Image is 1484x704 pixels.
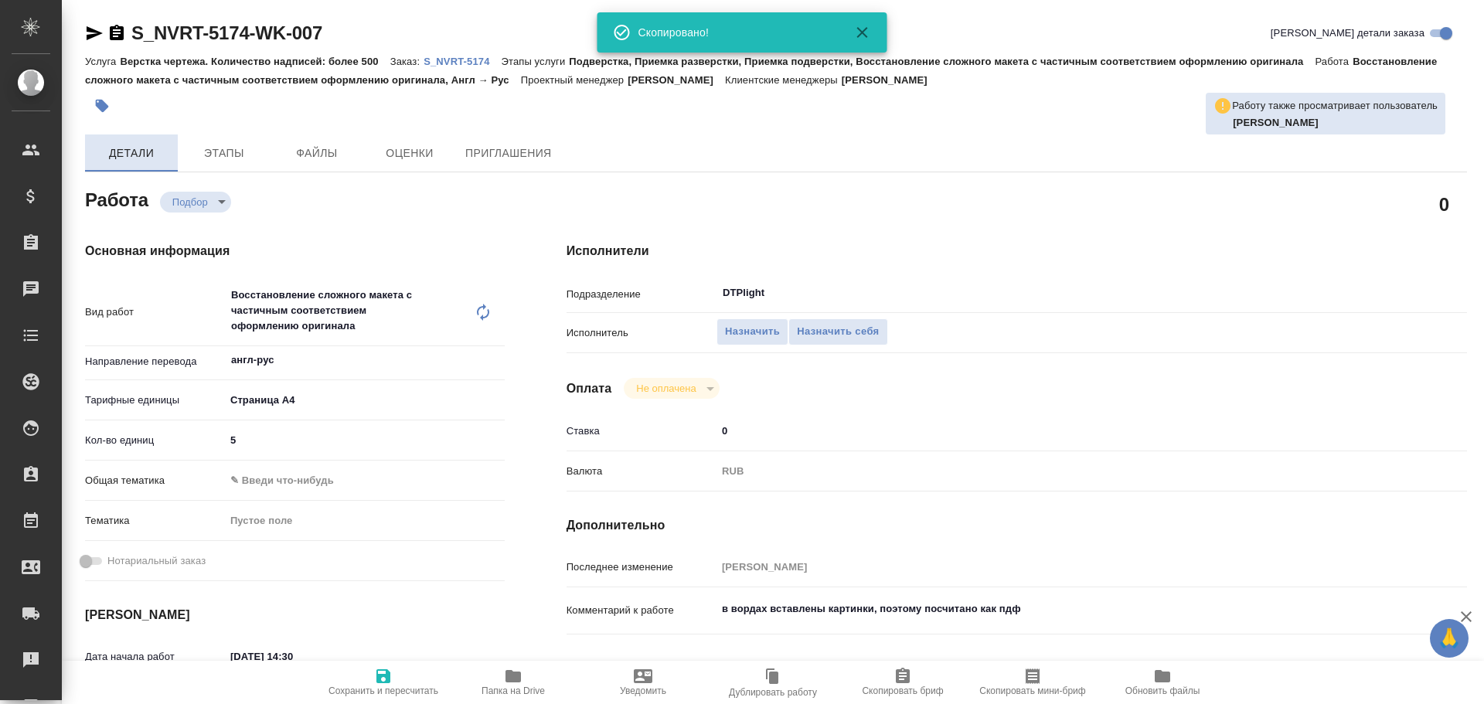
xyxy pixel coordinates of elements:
span: Назначить себя [797,323,879,341]
button: Закрыть [844,23,881,42]
button: 🙏 [1430,619,1469,658]
p: Валюта [567,464,716,479]
p: Общая тематика [85,473,225,488]
span: Дублировать работу [729,687,817,698]
input: ✎ Введи что-нибудь [225,429,505,451]
div: ✎ Введи что-нибудь [230,473,486,488]
button: Скопировать мини-бриф [968,661,1098,704]
p: Направление перевода [85,354,225,369]
span: [PERSON_NAME] детали заказа [1271,26,1424,41]
button: Дублировать работу [708,661,838,704]
div: Подбор [160,192,231,213]
p: Тарифные единицы [85,393,225,408]
p: Заказ: [390,56,424,67]
button: Папка на Drive [448,661,578,704]
span: Нотариальный заказ [107,553,206,569]
div: RUB [716,458,1392,485]
div: ✎ Введи что-нибудь [225,468,505,494]
h4: Оплата [567,379,612,398]
textarea: /Clients/Novartos_Pharma/Orders/S_NVRT-5174/DTP/S_NVRT-5174-WK-007 [716,655,1392,682]
p: Работа [1315,56,1353,67]
div: Скопировано! [638,25,832,40]
button: Назначить себя [788,318,887,345]
h4: Основная информация [85,242,505,260]
span: 🙏 [1436,622,1462,655]
button: Добавить тэг [85,89,119,123]
p: Подразделение [567,287,716,302]
button: Не оплачена [631,382,700,395]
p: [PERSON_NAME] [842,74,939,86]
span: Обновить файлы [1125,685,1200,696]
span: Скопировать мини-бриф [979,685,1085,696]
div: Подбор [624,378,719,399]
button: Скопировать ссылку для ЯМессенджера [85,24,104,43]
div: Страница А4 [225,387,505,413]
h2: Работа [85,185,148,213]
button: Назначить [716,318,788,345]
a: S_NVRT-5174 [424,54,501,67]
span: Скопировать бриф [862,685,943,696]
h4: Дополнительно [567,516,1467,535]
p: Исполнитель [567,325,716,341]
p: Комментарий к работе [567,603,716,618]
button: Уведомить [578,661,708,704]
p: Последнее изменение [567,559,716,575]
h4: Исполнители [567,242,1467,260]
span: Уведомить [620,685,666,696]
p: Вид работ [85,304,225,320]
p: Дата начала работ [85,649,225,665]
input: ✎ Введи что-нибудь [225,645,360,668]
p: Тематика [85,513,225,529]
p: Проектный менеджер [521,74,628,86]
input: ✎ Введи что-нибудь [716,420,1392,442]
textarea: в вордах вставлены картинки, поэтому посчитано как пдф [716,596,1392,622]
div: Пустое поле [225,508,505,534]
button: Обновить файлы [1098,661,1227,704]
button: Open [1384,291,1387,294]
p: Этапы услуги [502,56,570,67]
p: Клиентские менеджеры [725,74,842,86]
p: Ставка [567,423,716,439]
p: Верстка чертежа. Количество надписей: более 500 [120,56,390,67]
p: S_NVRT-5174 [424,56,501,67]
h4: [PERSON_NAME] [85,606,505,624]
a: S_NVRT-5174-WK-007 [131,22,322,43]
span: Файлы [280,144,354,163]
p: [PERSON_NAME] [628,74,725,86]
p: Работу также просматривает пользователь [1232,98,1438,114]
span: Назначить [725,323,780,341]
button: Скопировать ссылку [107,24,126,43]
button: Скопировать бриф [838,661,968,704]
span: Оценки [373,144,447,163]
span: Детали [94,144,168,163]
p: Риянова Анна [1233,115,1438,131]
button: Подбор [168,196,213,209]
p: Услуга [85,56,120,67]
h2: 0 [1439,191,1449,217]
span: Сохранить и пересчитать [328,685,438,696]
button: Сохранить и пересчитать [318,661,448,704]
span: Этапы [187,144,261,163]
input: Пустое поле [716,556,1392,578]
span: Папка на Drive [482,685,545,696]
b: [PERSON_NAME] [1233,117,1319,128]
p: Подверстка, Приемка разверстки, Приемка подверстки, Восстановление сложного макета с частичным со... [569,56,1315,67]
div: Пустое поле [230,513,486,529]
button: Open [496,359,499,362]
span: Приглашения [465,144,552,163]
p: Кол-во единиц [85,433,225,448]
